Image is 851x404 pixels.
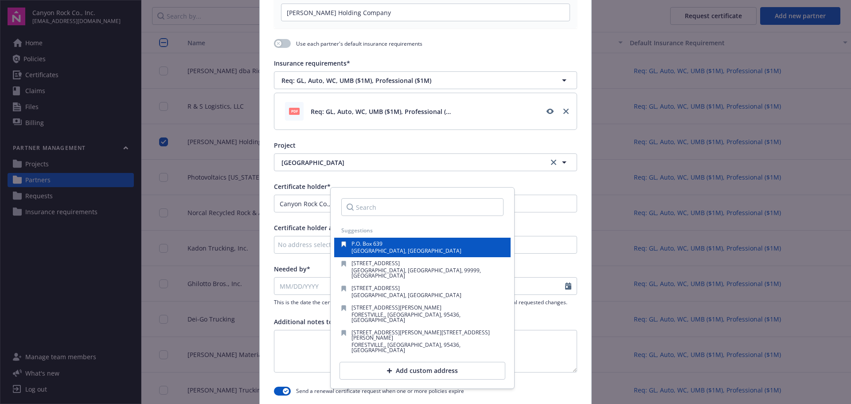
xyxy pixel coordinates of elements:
span: Use each partner's default insurance requirements [296,40,422,47]
a: Remove [559,104,573,118]
button: [GEOGRAPHIC_DATA]clear selection [274,153,577,171]
span: Needed by* [274,265,310,273]
span: [STREET_ADDRESS][PERSON_NAME] [351,304,441,311]
span: [STREET_ADDRESS] [351,284,400,292]
span: [GEOGRAPHIC_DATA], [GEOGRAPHIC_DATA], 99999, [GEOGRAPHIC_DATA] [351,267,481,279]
span: [STREET_ADDRESS][PERSON_NAME] [351,329,441,336]
a: View [543,104,557,118]
span: [GEOGRAPHIC_DATA] [281,158,531,167]
input: MM/DD/YYYY [274,278,565,294]
span: FORESTVILLE,, [GEOGRAPHIC_DATA], 95436, [GEOGRAPHIC_DATA] [351,311,461,324]
button: [STREET_ADDRESS][GEOGRAPHIC_DATA], [GEOGRAPHIC_DATA], 99999, [GEOGRAPHIC_DATA] [334,257,511,282]
button: [STREET_ADDRESS][PERSON_NAME]FORESTVILLE,, [GEOGRAPHIC_DATA], 95436, [GEOGRAPHIC_DATA] [334,302,511,326]
span: This is the date the certificate request needs to be fulfilled by, including initial request and ... [274,298,577,306]
span: [GEOGRAPHIC_DATA], [GEOGRAPHIC_DATA] [351,291,461,299]
button: Add custom address [340,362,505,380]
span: [GEOGRAPHIC_DATA], [GEOGRAPHIC_DATA] [351,247,461,255]
span: Insurance requirements* [274,59,350,67]
button: Req: GL, Auto, WC, UMB ($1M), Professional ($1M) [274,71,577,89]
span: Certificate holder* [274,182,331,191]
svg: Calendar [565,282,571,290]
span: Req: GL, Auto, WC, UMB ($1M), Professional ($1M) [311,107,453,116]
span: [STREET_ADDRESS] [351,259,400,267]
span: Send a renewal certificate request when one or more policies expire [296,387,464,395]
a: clear selection [548,157,559,168]
button: [STREET_ADDRESS][GEOGRAPHIC_DATA], [GEOGRAPHIC_DATA] [334,282,511,302]
div: Suggestions [341,227,504,234]
span: Additional notes to partner [274,318,358,326]
button: No address selected [274,236,577,254]
span: pdf [289,108,300,114]
input: Search [341,198,504,216]
span: [STREET_ADDRESS][PERSON_NAME] [351,329,490,341]
span: Certificate holder address* [274,224,356,232]
button: P.O. Box 639[GEOGRAPHIC_DATA], [GEOGRAPHIC_DATA] [334,238,511,257]
button: [STREET_ADDRESS][PERSON_NAME][STREET_ADDRESS][PERSON_NAME]FORESTVILLE,, [GEOGRAPHIC_DATA], 95436,... [334,326,511,357]
span: Req: GL, Auto, WC, UMB ($1M), Professional ($1M) [281,76,531,85]
div: No address selected [278,240,564,249]
span: P.O. Box 639 [351,240,383,247]
span: Project [274,141,296,149]
span: FORESTVILLE,, [GEOGRAPHIC_DATA], 95436, [GEOGRAPHIC_DATA] [351,341,461,354]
